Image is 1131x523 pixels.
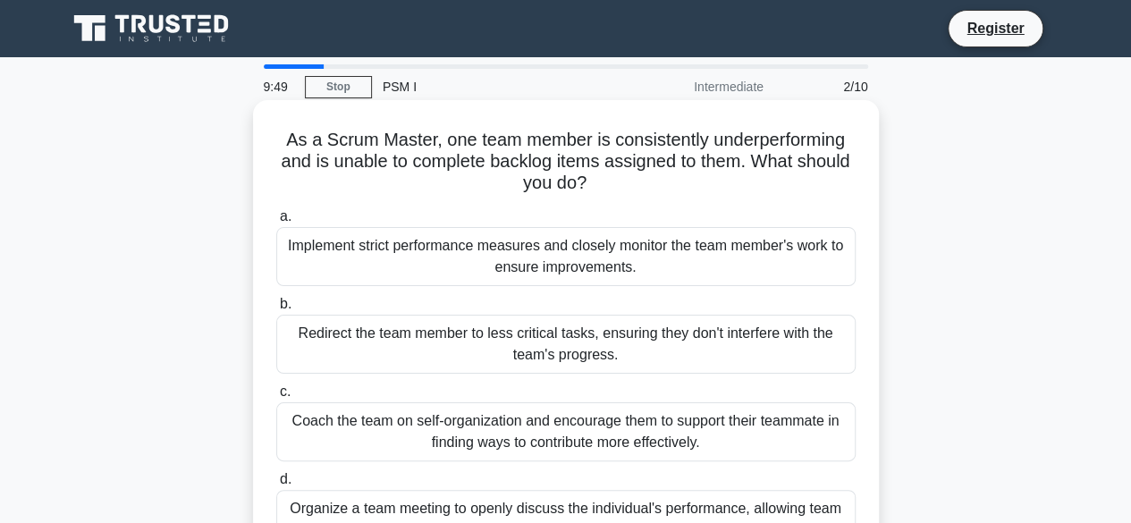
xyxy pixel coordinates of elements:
span: d. [280,471,291,486]
div: 9:49 [253,69,305,105]
a: Stop [305,76,372,98]
div: Coach the team on self-organization and encourage them to support their teammate in finding ways ... [276,402,856,461]
div: Implement strict performance measures and closely monitor the team member's work to ensure improv... [276,227,856,286]
div: PSM I [372,69,618,105]
span: b. [280,296,291,311]
div: 2/10 [774,69,879,105]
span: a. [280,208,291,224]
div: Intermediate [618,69,774,105]
a: Register [956,17,1034,39]
div: Redirect the team member to less critical tasks, ensuring they don't interfere with the team's pr... [276,315,856,374]
span: c. [280,384,291,399]
h5: As a Scrum Master, one team member is consistently underperforming and is unable to complete back... [274,129,857,195]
